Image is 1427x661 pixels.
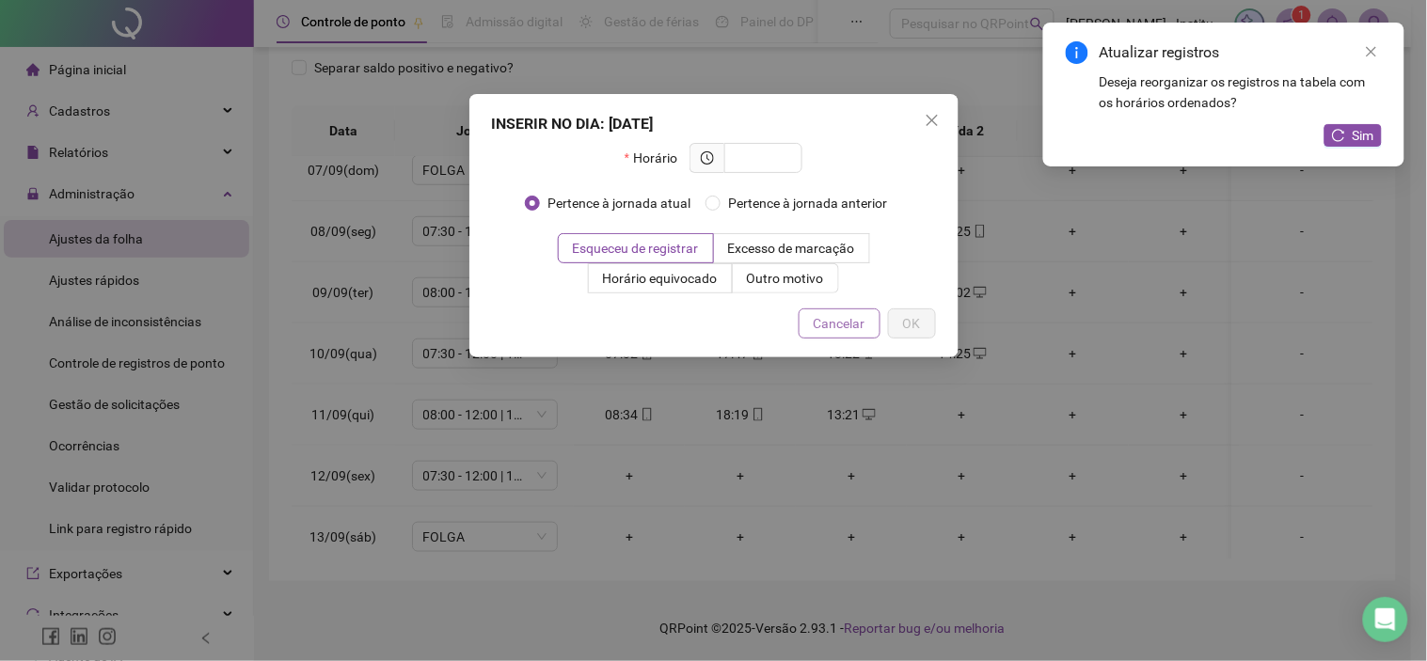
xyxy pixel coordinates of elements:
span: Excesso de marcação [728,241,855,256]
a: Close [1361,41,1382,62]
span: close [1365,45,1378,58]
span: close [925,113,940,128]
span: Sim [1353,125,1374,146]
span: Pertence à jornada atual [540,193,698,213]
div: INSERIR NO DIA : [DATE] [492,113,936,135]
span: info-circle [1066,41,1088,64]
button: Cancelar [799,308,880,338]
span: Esqueceu de registrar [573,241,699,256]
div: Open Intercom Messenger [1363,597,1408,642]
button: OK [888,308,936,338]
div: Deseja reorganizar os registros na tabela com os horários ordenados? [1100,71,1382,113]
span: Pertence à jornada anterior [721,193,895,213]
label: Horário [625,143,690,173]
span: Cancelar [814,313,865,334]
span: reload [1332,129,1345,142]
button: Sim [1324,124,1382,147]
span: clock-circle [701,151,714,165]
span: Outro motivo [747,271,824,286]
div: Atualizar registros [1100,41,1382,64]
span: Horário equivocado [603,271,718,286]
button: Close [917,105,947,135]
